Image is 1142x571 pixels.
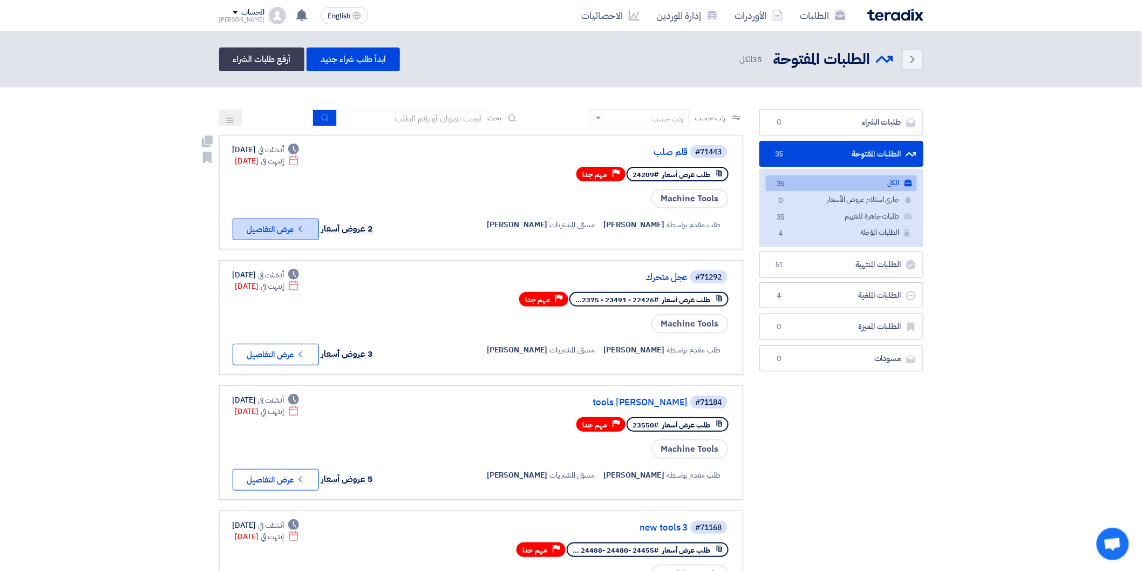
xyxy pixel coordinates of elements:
[322,222,373,235] span: 2 عروض أسعار
[759,141,923,167] a: الطلبات المفتوحة35
[233,469,319,491] button: عرض التفاصيل
[696,399,722,406] div: #71184
[235,155,300,167] div: [DATE]
[583,420,608,430] span: مهم جدا
[261,155,284,167] span: إنتهت في
[235,406,300,417] div: [DATE]
[667,219,721,230] span: طلب مقدم بواسطة
[766,192,917,208] a: جاري استلام عروض الأسعار
[633,420,659,430] span: #23550
[739,53,764,66] span: الكل
[604,344,665,356] span: [PERSON_NAME]
[550,219,595,230] span: مسؤل المشتريات
[321,7,368,24] button: English
[261,406,284,417] span: إنتهت في
[759,109,923,135] a: طلبات الشراء0
[695,112,725,124] span: رتب حسب
[328,12,350,20] span: English
[651,314,729,334] span: Machine Tools
[472,523,688,533] a: new tools 3
[651,439,729,459] span: Machine Tools
[696,274,722,281] div: #71292
[651,189,729,208] span: Machine Tools
[487,344,548,356] span: [PERSON_NAME]
[648,3,726,28] a: إدارة الموردين
[726,3,792,28] a: الأوردرات
[241,8,264,17] div: الحساب
[526,295,550,305] span: مهم جدا
[773,260,786,270] span: 51
[773,322,786,332] span: 0
[233,344,319,365] button: عرض التفاصيل
[773,290,786,301] span: 4
[774,179,787,190] span: 35
[258,395,284,406] span: أنشئت في
[488,112,502,124] span: بحث
[219,47,304,71] a: أرفع طلبات الشراء
[604,470,665,481] span: [PERSON_NAME]
[773,354,786,364] span: 0
[652,113,683,125] div: رتب حسب
[322,473,373,486] span: 5 عروض أسعار
[233,269,300,281] div: [DATE]
[766,175,917,191] a: الكل
[233,520,300,531] div: [DATE]
[573,3,648,28] a: الاحصائيات
[235,531,300,542] div: [DATE]
[258,269,284,281] span: أنشئت في
[766,209,917,225] a: طلبات جاهزة للتقييم
[753,53,763,65] span: 35
[235,281,300,292] div: [DATE]
[774,212,787,223] span: 35
[773,149,786,160] span: 35
[550,470,595,481] span: مسؤل المشتريات
[573,545,659,555] span: #24455 -24480 -24488 ...
[261,281,284,292] span: إنتهت في
[472,398,688,407] a: tools [PERSON_NAME]
[773,49,871,70] h2: الطلبات المفتوحة
[233,395,300,406] div: [DATE]
[487,219,548,230] span: [PERSON_NAME]
[663,169,711,180] span: طلب عرض أسعار
[307,47,400,71] a: ابدأ طلب شراء جديد
[233,219,319,240] button: عرض التفاصيل
[759,251,923,278] a: الطلبات المنتهية51
[663,545,711,555] span: طلب عرض أسعار
[696,524,722,532] div: #71168
[261,531,284,542] span: إنتهت في
[867,9,923,21] img: Teradix logo
[472,147,688,157] a: قلم صلب
[759,345,923,372] a: مسودات0
[633,169,659,180] span: #24209
[258,144,284,155] span: أنشئت في
[667,470,721,481] span: طلب مقدم بواسطة
[667,344,721,356] span: طلب مقدم بواسطة
[322,348,373,361] span: 3 عروض أسعار
[576,295,659,305] span: #22426 - 23491 - 2375...
[663,420,711,430] span: طلب عرض أسعار
[233,144,300,155] div: [DATE]
[773,117,786,128] span: 0
[759,282,923,309] a: الطلبات الملغية4
[766,225,917,241] a: الطلبات المؤجلة
[269,7,286,24] img: profile_test.png
[523,545,548,555] span: مهم جدا
[550,344,595,356] span: مسؤل المشتريات
[696,148,722,156] div: #71443
[487,470,548,481] span: [PERSON_NAME]
[774,228,787,240] span: 4
[604,219,665,230] span: [PERSON_NAME]
[258,520,284,531] span: أنشئت في
[583,169,608,180] span: مهم جدا
[759,314,923,340] a: الطلبات المميزة0
[219,17,265,23] div: [PERSON_NAME]
[1097,528,1129,560] div: Open chat
[663,295,711,305] span: طلب عرض أسعار
[472,273,688,282] a: عجل متحرك
[337,110,488,126] input: ابحث بعنوان أو رقم الطلب
[792,3,854,28] a: الطلبات
[774,195,787,207] span: 0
